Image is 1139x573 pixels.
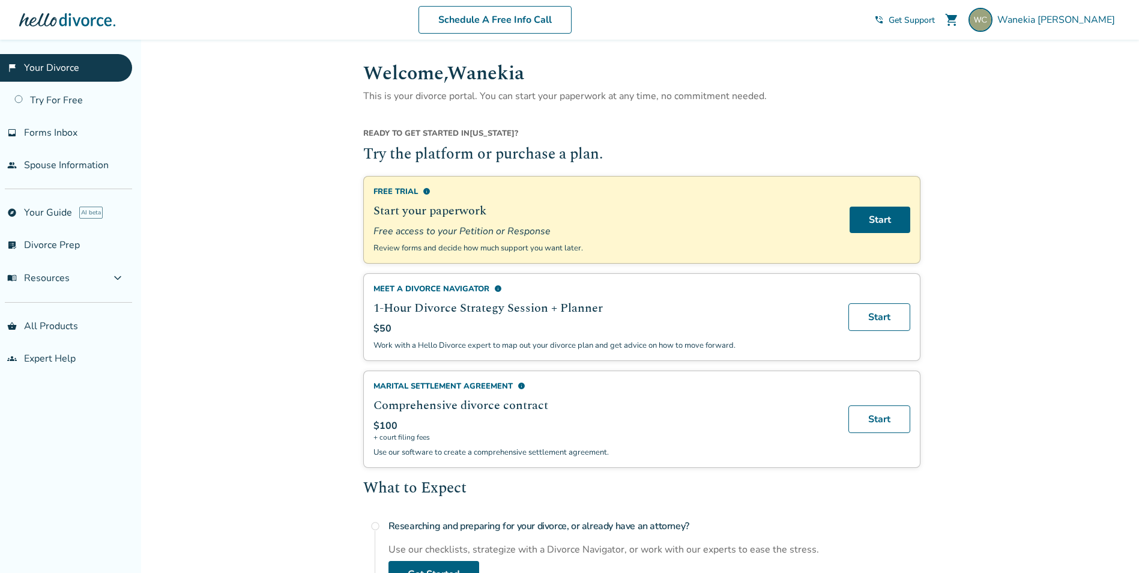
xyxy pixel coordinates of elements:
span: inbox [7,128,17,138]
h2: Try the platform or purchase a plan. [363,144,920,166]
span: phone_in_talk [874,15,884,25]
span: info [518,382,525,390]
h4: Researching and preparing for your divorce, or already have an attorney? [388,514,920,538]
span: shopping_cart [944,13,959,27]
h2: What to Expect [363,477,920,500]
a: Schedule A Free Info Call [418,6,572,34]
div: Meet a divorce navigator [373,283,834,294]
div: Marital Settlement Agreement [373,381,834,392]
div: Free Trial [373,186,835,197]
span: info [494,285,502,293]
p: Review forms and decide how much support you want later. [373,243,835,253]
span: explore [7,208,17,217]
span: Free access to your Petition or Response [373,225,835,238]
span: info [423,187,431,195]
span: $50 [373,322,391,335]
a: phone_in_talkGet Support [874,14,935,26]
span: expand_more [110,271,125,285]
iframe: Chat Widget [1079,515,1139,573]
span: + court filing fees [373,432,834,442]
span: Resources [7,271,70,285]
span: groups [7,354,17,363]
span: shopping_basket [7,321,17,331]
p: Use our software to create a comprehensive settlement agreement. [373,447,834,458]
h1: Welcome, Wanekia [363,59,920,88]
span: $100 [373,419,397,432]
span: menu_book [7,273,17,283]
div: Use our checklists, strategize with a Divorce Navigator, or work with our experts to ease the str... [388,543,920,556]
img: wclark@elara.com [968,8,992,32]
h2: Start your paperwork [373,202,835,220]
h2: Comprehensive divorce contract [373,396,834,414]
a: Start [850,207,910,233]
div: [US_STATE] ? [363,128,920,144]
span: people [7,160,17,170]
p: Work with a Hello Divorce expert to map out your divorce plan and get advice on how to move forward. [373,340,834,351]
span: Ready to get started in [363,128,470,139]
span: AI beta [79,207,103,219]
span: Forms Inbox [24,126,77,139]
h2: 1-Hour Divorce Strategy Session + Planner [373,299,834,317]
a: Start [848,405,910,433]
span: flag_2 [7,63,17,73]
p: This is your divorce portal. You can start your paperwork at any time, no commitment needed. [363,88,920,104]
span: list_alt_check [7,240,17,250]
span: Get Support [889,14,935,26]
a: Start [848,303,910,331]
span: radio_button_unchecked [370,521,380,531]
span: Wanekia [PERSON_NAME] [997,13,1120,26]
